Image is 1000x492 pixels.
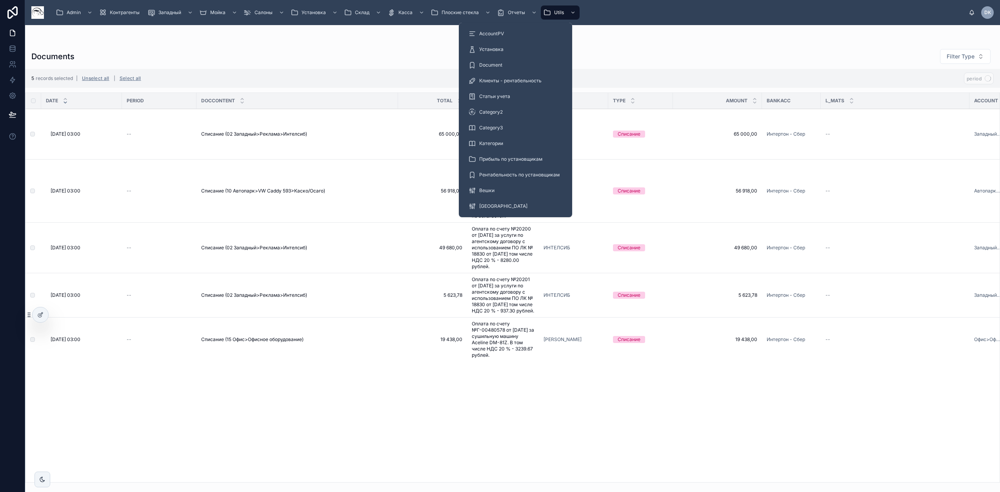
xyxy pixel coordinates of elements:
[36,75,73,81] span: records selected
[31,6,44,19] img: App logo
[210,9,225,16] span: Мойка
[464,105,567,119] a: Category2
[110,9,140,16] span: Контрагенты
[678,188,757,194] a: 56 918,00
[767,131,816,137] a: Интертон - Сбер
[403,245,462,251] a: 49 680,00
[53,5,96,20] a: Admin
[342,5,385,20] a: Склад
[678,131,757,137] a: 65 000,00
[127,245,192,251] a: --
[127,336,192,343] a: --
[825,131,830,137] span: --
[201,188,393,194] a: Списание (10 Автопарк>VW Caddy 593>Каско/Осаго)
[51,336,80,343] span: [DATE] 03:00
[618,131,640,138] div: Списание
[544,245,570,251] a: ИНТЕЛСИБ
[472,226,534,270] a: Оплата по счету №20200 от [DATE] за услуги по агентскому договору с использованием ПО ЛК № 18830 ...
[479,187,495,194] span: Вешки
[544,131,604,137] a: ИНТЕЛСИБ
[678,245,757,251] a: 49 680,00
[464,58,567,72] a: Document
[50,4,969,21] div: scrollable content
[127,292,192,298] a: --
[767,188,816,194] a: Интертон - Сбер
[197,5,241,20] a: Мойка
[117,72,144,85] button: Select all
[51,188,80,194] span: [DATE] 03:00
[51,245,117,251] a: [DATE] 03:00
[618,292,640,299] div: Списание
[508,9,525,16] span: Отчеты
[479,109,503,115] span: Category2
[127,188,131,194] span: --
[974,98,998,104] span: Account
[767,131,805,137] span: Интертон - Сбер
[544,245,604,251] a: ИНТЕЛСИБ
[51,292,117,298] a: [DATE] 03:00
[479,156,542,162] span: Прибыль по установщикам
[288,5,342,20] a: Установка
[479,140,503,147] span: Категории
[472,321,534,358] a: Оплата по счету №Г-00480578 от [DATE] за сушильную машину Aceline DM-81Z. В том числе НДС 20 % - ...
[479,93,510,100] span: Статьи учета
[127,188,192,194] a: --
[31,75,34,81] span: 5
[201,245,393,251] a: Списание (02 Западный>Реклама>Интелсиб)
[51,292,80,298] span: [DATE] 03:00
[79,72,112,85] button: Unselect all
[479,203,527,209] span: [GEOGRAPHIC_DATA]
[127,98,144,104] span: Period
[940,49,991,64] button: Select Button
[479,62,502,68] span: Document
[767,292,805,298] a: Интертон - Сбер
[472,276,534,314] a: Оплата по счету №20201 от [DATE] за услуги по агентскому договору с использованием ПО ЛК № 18830 ...
[678,336,757,343] a: 19 438,00
[613,98,625,104] span: Type
[825,292,830,298] span: --
[767,336,805,343] span: Интертон - Сбер
[255,9,273,16] span: Салоны
[127,131,131,137] span: --
[618,244,640,251] div: Списание
[127,336,131,343] span: --
[825,98,844,104] span: L_Mats
[767,292,816,298] a: Интертон - Сбер
[618,187,640,194] div: Списание
[201,292,307,298] span: Списание (02 Западный>Реклама>Интелсиб)
[51,188,117,194] a: [DATE] 03:00
[544,292,570,298] a: ИНТЕЛСИБ
[544,188,604,194] a: Ингосстрах
[479,125,503,131] span: Category3
[158,9,181,16] span: Западный
[613,187,668,194] a: Списание
[403,131,462,137] span: 65 000,00
[554,9,564,16] span: Utils
[464,136,567,151] a: Категории
[201,336,393,343] a: Списание (15 Офис>Офисное оборудование)
[201,131,307,137] span: Списание (02 Западный>Реклама>Интелсиб)
[767,188,805,194] a: Интертон - Сбер
[825,188,830,194] span: --
[544,336,582,343] span: [PERSON_NAME]
[114,75,115,81] span: |
[127,131,192,137] a: --
[51,131,117,137] a: [DATE] 03:00
[31,51,75,62] h1: Documents
[479,31,504,37] span: AccountPV
[403,292,462,298] span: 5 623,78
[403,188,462,194] span: 56 918,00
[613,131,668,138] a: Списание
[613,292,668,299] a: Списание
[767,336,816,343] a: Интертон - Сбер
[678,292,757,298] a: 5 623,78
[495,5,541,20] a: Отчеты
[767,245,805,251] a: Интертон - Сбер
[825,292,965,298] a: --
[544,292,604,298] a: ИНТЕЛСИБ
